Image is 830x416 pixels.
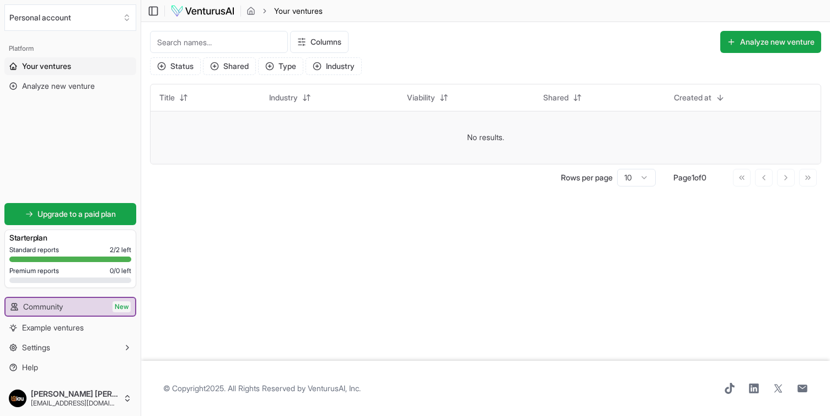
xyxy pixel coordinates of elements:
[247,6,323,17] nav: breadcrumb
[22,322,84,333] span: Example ventures
[9,246,59,254] span: Standard reports
[308,383,359,393] a: VenturusAI, Inc
[31,399,119,408] span: [EMAIL_ADDRESS][DOMAIN_NAME]
[702,173,706,182] span: 0
[22,81,95,92] span: Analyze new venture
[22,61,71,72] span: Your ventures
[537,89,588,106] button: Shared
[274,6,323,17] span: Your ventures
[9,232,131,243] h3: Starter plan
[9,390,26,407] img: ALV-UjU188G36aTEDaPwTn_8hPLNx5Qx_UxZTSag6e0_62_Yf5XDEW9nGD6akYVByoC2gUr03uatqxAx96JXvmh5Og1o1A6Zy...
[110,246,131,254] span: 2 / 2 left
[306,57,362,75] button: Industry
[4,203,136,225] a: Upgrade to a paid plan
[110,266,131,275] span: 0 / 0 left
[4,319,136,337] a: Example ventures
[4,40,136,57] div: Platform
[694,173,702,182] span: of
[153,89,195,106] button: Title
[290,31,349,53] button: Columns
[113,301,131,312] span: New
[674,92,711,103] span: Created at
[692,173,694,182] span: 1
[720,31,821,53] button: Analyze new venture
[150,31,288,53] input: Search names...
[258,57,303,75] button: Type
[6,298,135,316] a: CommunityNew
[163,383,361,394] span: © Copyright 2025 . All Rights Reserved by .
[23,301,63,312] span: Community
[4,77,136,95] a: Analyze new venture
[31,389,119,399] span: [PERSON_NAME] [PERSON_NAME]
[150,57,201,75] button: Status
[159,92,175,103] span: Title
[4,339,136,356] button: Settings
[38,209,116,220] span: Upgrade to a paid plan
[9,266,59,275] span: Premium reports
[673,173,692,182] span: Page
[263,89,318,106] button: Industry
[407,92,435,103] span: Viability
[22,362,38,373] span: Help
[22,342,50,353] span: Settings
[4,4,136,31] button: Select an organization
[543,92,569,103] span: Shared
[667,89,731,106] button: Created at
[269,92,298,103] span: Industry
[151,111,821,164] td: No results.
[4,359,136,376] a: Help
[4,385,136,412] button: [PERSON_NAME] [PERSON_NAME][EMAIL_ADDRESS][DOMAIN_NAME]
[4,57,136,75] a: Your ventures
[561,172,613,183] p: Rows per page
[170,4,235,18] img: logo
[400,89,455,106] button: Viability
[203,57,256,75] button: Shared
